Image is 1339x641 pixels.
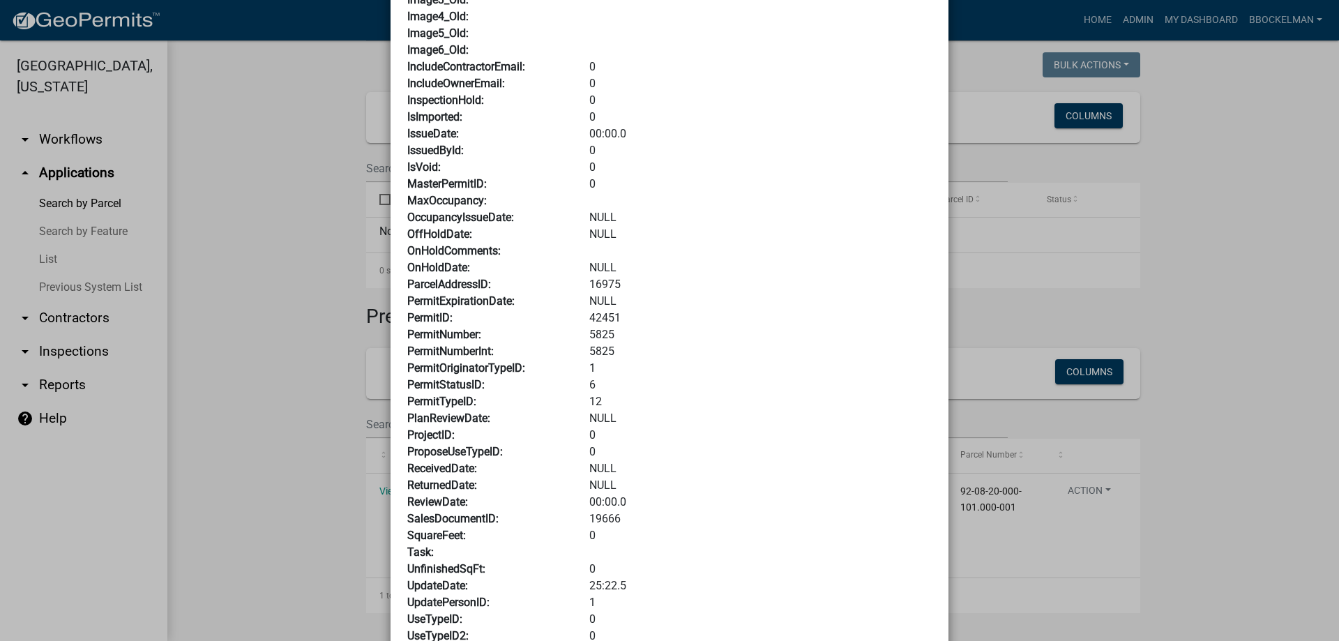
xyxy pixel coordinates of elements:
[579,527,942,544] div: 0
[407,445,503,458] b: ProposeUseTypeID:
[579,310,942,326] div: 42451
[407,462,477,475] b: ReceivedDate:
[579,360,942,377] div: 1
[407,43,469,56] b: Image6_Old:
[407,244,501,257] b: OnHoldComments:
[407,596,490,609] b: UpdatePersonID:
[579,377,942,393] div: 6
[407,77,505,90] b: IncludeOwnerEmail:
[407,160,441,174] b: IsVoid:
[579,511,942,527] div: 19666
[579,594,942,611] div: 1
[579,259,942,276] div: NULL
[407,395,476,408] b: PermitTypeID:
[579,343,942,360] div: 5825
[407,529,466,542] b: SquareFeet:
[407,194,487,207] b: MaxOccupancy:
[579,578,942,594] div: 25:22.5
[579,477,942,494] div: NULL
[407,512,499,525] b: SalesDocumentID:
[407,361,525,375] b: PermitOriginatorTypeID:
[407,227,472,241] b: OffHoldDate:
[579,561,942,578] div: 0
[579,226,942,243] div: NULL
[579,159,942,176] div: 0
[407,10,469,23] b: Image4_Old:
[579,276,942,293] div: 16975
[407,278,491,291] b: ParcelAddressID:
[407,311,453,324] b: PermitID:
[579,611,942,628] div: 0
[407,545,434,559] b: Task:
[579,209,942,226] div: NULL
[407,261,470,274] b: OnHoldDate:
[579,326,942,343] div: 5825
[407,144,464,157] b: IssuedById:
[407,110,462,123] b: IsImported:
[579,126,942,142] div: 00:00.0
[407,93,484,107] b: InspectionHold:
[407,27,469,40] b: Image5_Old:
[579,75,942,92] div: 0
[579,427,942,444] div: 0
[407,211,514,224] b: OccupancyIssueDate:
[407,562,485,575] b: UnfinishedSqFt:
[407,177,487,190] b: MasterPermitID:
[579,293,942,310] div: NULL
[407,478,477,492] b: ReturnedDate:
[579,59,942,75] div: 0
[579,460,942,477] div: NULL
[579,393,942,410] div: 12
[407,60,525,73] b: IncludeContractorEmail:
[407,294,515,308] b: PermitExpirationDate:
[407,428,455,442] b: ProjectID:
[579,410,942,427] div: NULL
[579,109,942,126] div: 0
[579,494,942,511] div: 00:00.0
[579,92,942,109] div: 0
[407,412,490,425] b: PlanReviewDate:
[407,328,481,341] b: PermitNumber:
[579,176,942,193] div: 0
[407,612,462,626] b: UseTypeID:
[579,444,942,460] div: 0
[407,495,468,508] b: ReviewDate:
[407,127,459,140] b: IssueDate:
[407,345,494,358] b: PermitNumberInt:
[407,579,468,592] b: UpdateDate:
[579,142,942,159] div: 0
[407,378,485,391] b: PermitStatusID:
